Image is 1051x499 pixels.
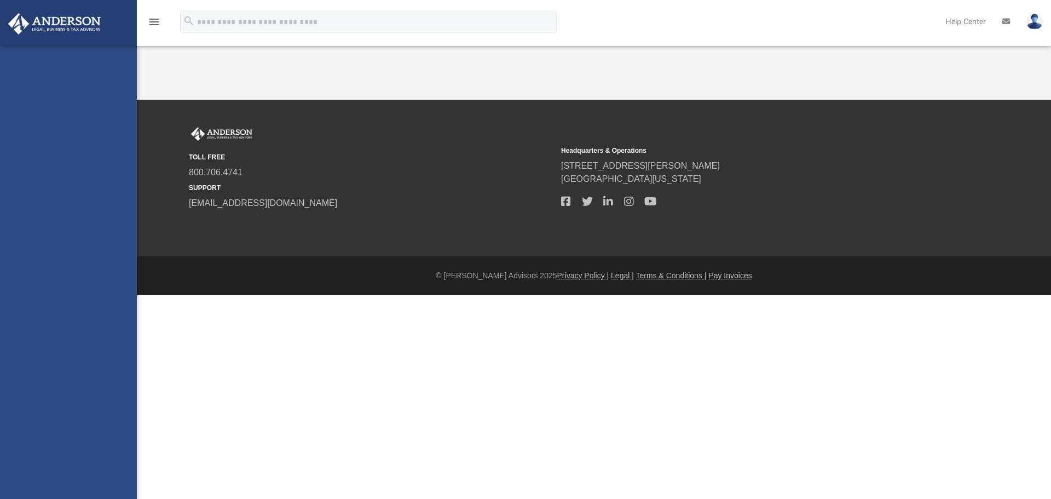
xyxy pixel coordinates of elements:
i: search [183,15,195,27]
img: Anderson Advisors Platinum Portal [5,13,104,35]
a: [GEOGRAPHIC_DATA][US_STATE] [561,174,701,183]
a: 800.706.4741 [189,168,242,177]
a: Pay Invoices [708,271,752,280]
a: menu [148,21,161,28]
small: TOLL FREE [189,152,553,162]
a: Terms & Conditions | [636,271,707,280]
a: [STREET_ADDRESS][PERSON_NAME] [561,161,720,170]
div: © [PERSON_NAME] Advisors 2025 [137,270,1051,282]
a: [EMAIL_ADDRESS][DOMAIN_NAME] [189,198,337,208]
img: Anderson Advisors Platinum Portal [189,127,255,141]
a: Privacy Policy | [557,271,609,280]
i: menu [148,15,161,28]
img: User Pic [1026,14,1043,30]
small: Headquarters & Operations [561,146,926,156]
small: SUPPORT [189,183,553,193]
a: Legal | [611,271,634,280]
